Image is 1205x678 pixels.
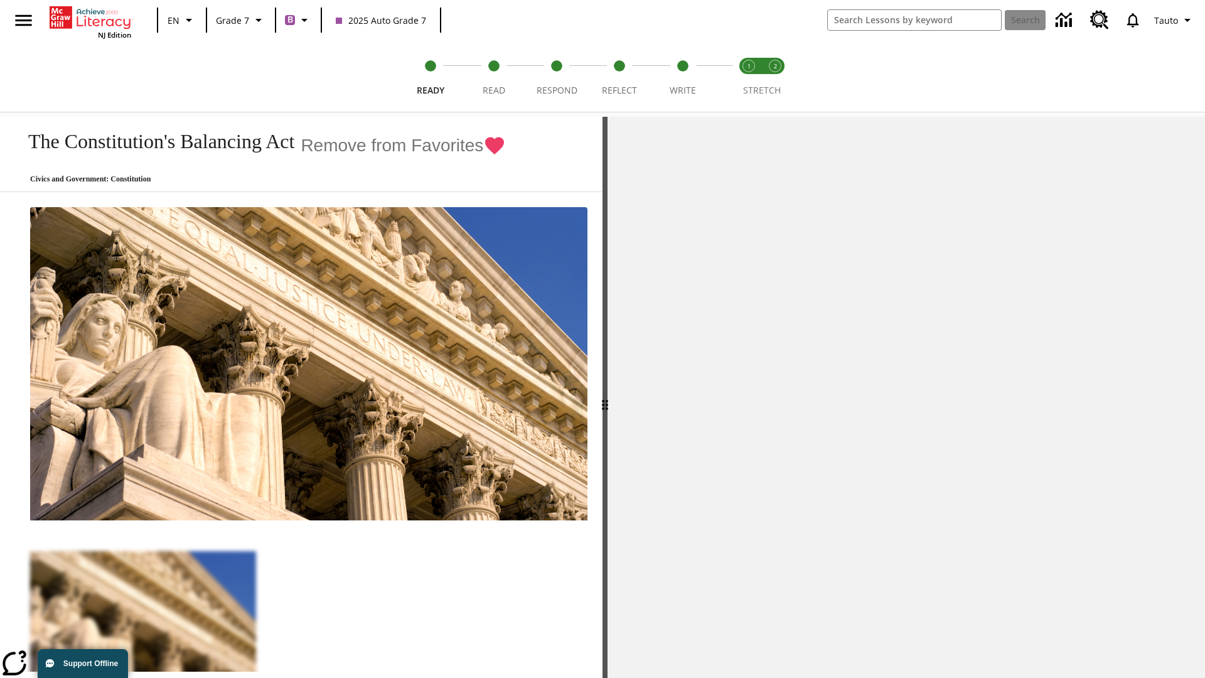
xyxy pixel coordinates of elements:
button: Profile/Settings [1149,9,1200,31]
text: 1 [747,62,751,70]
button: Open side menu [5,2,42,39]
span: NJ Edition [98,30,131,40]
span: STRETCH [743,84,781,96]
div: activity [608,117,1205,678]
button: Stretch Read step 1 of 2 [731,43,767,112]
span: Write [670,84,696,96]
button: Stretch Respond step 2 of 2 [757,43,793,112]
a: Resource Center, Will open in new tab [1083,3,1117,37]
span: Read [483,84,505,96]
button: Grade: Grade 7, Select a grade [211,9,271,31]
text: 2 [774,62,777,70]
span: Support Offline [63,659,118,668]
button: Respond step 3 of 5 [520,43,593,112]
span: EN [168,14,179,27]
span: Ready [417,84,444,96]
button: Boost Class color is purple. Change class color [280,9,317,31]
button: Reflect step 4 of 5 [583,43,656,112]
button: Remove from Favorites - The Constitution's Balancing Act [301,134,506,156]
h1: The Constitution's Balancing Act [15,130,294,153]
a: Notifications [1117,4,1149,36]
input: search field [828,10,1001,30]
div: Press Enter or Spacebar and then press right and left arrow keys to move the slider [602,117,608,678]
span: 2025 Auto Grade 7 [336,14,426,27]
button: Ready step 1 of 5 [394,43,467,112]
button: Write step 5 of 5 [646,43,719,112]
p: Civics and Government: Constitution [15,175,506,184]
span: Reflect [602,84,637,96]
img: The U.S. Supreme Court Building displays the phrase, "Equal Justice Under Law." [30,207,587,521]
span: Tauto [1154,14,1178,27]
span: Grade 7 [216,14,249,27]
span: Remove from Favorites [301,136,483,156]
button: Support Offline [38,649,128,678]
span: B [287,12,293,28]
span: Respond [537,84,577,96]
div: Home [50,4,131,40]
button: Read step 2 of 5 [457,43,530,112]
a: Data Center [1048,3,1083,38]
button: Language: EN, Select a language [162,9,202,31]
